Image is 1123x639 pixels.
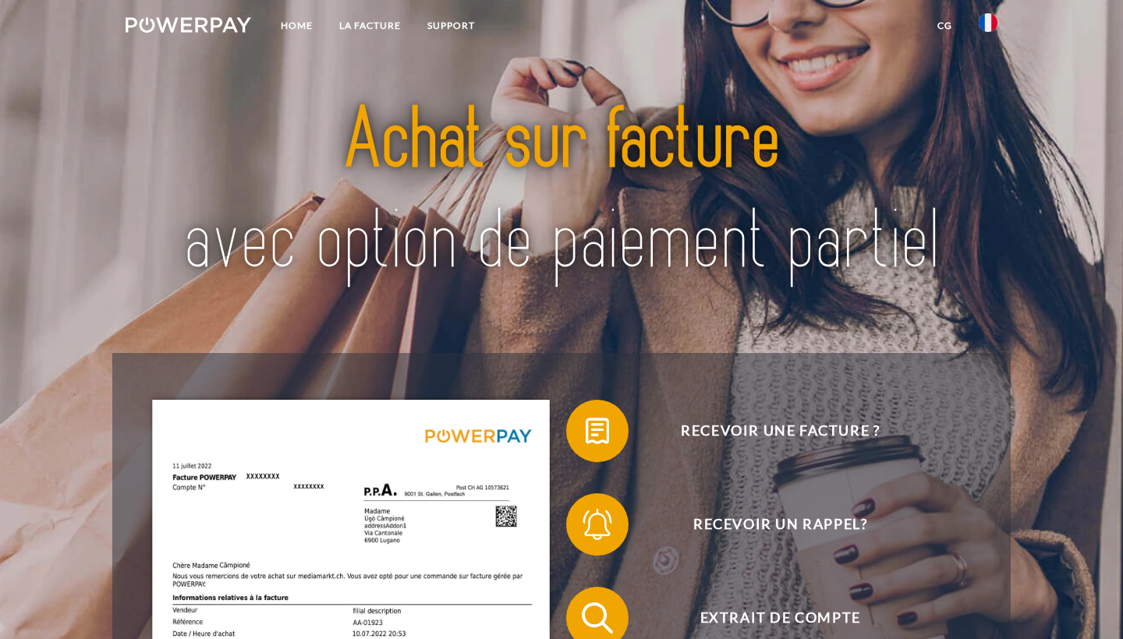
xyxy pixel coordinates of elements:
img: qb_bell.svg [578,505,617,544]
a: Support [414,12,488,40]
a: LA FACTURE [326,12,414,40]
a: CG [924,12,965,40]
span: Recevoir une facture ? [590,400,972,462]
button: Recevoir un rappel? [566,493,972,556]
img: qb_search.svg [578,598,617,637]
a: Home [267,12,326,40]
img: title-powerpay_fr.svg [168,64,955,319]
img: fr [979,13,997,32]
span: Recevoir un rappel? [590,493,972,556]
img: qb_bill.svg [578,411,617,450]
img: logo-powerpay-white.svg [126,17,251,33]
button: Recevoir une facture ? [566,400,972,462]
